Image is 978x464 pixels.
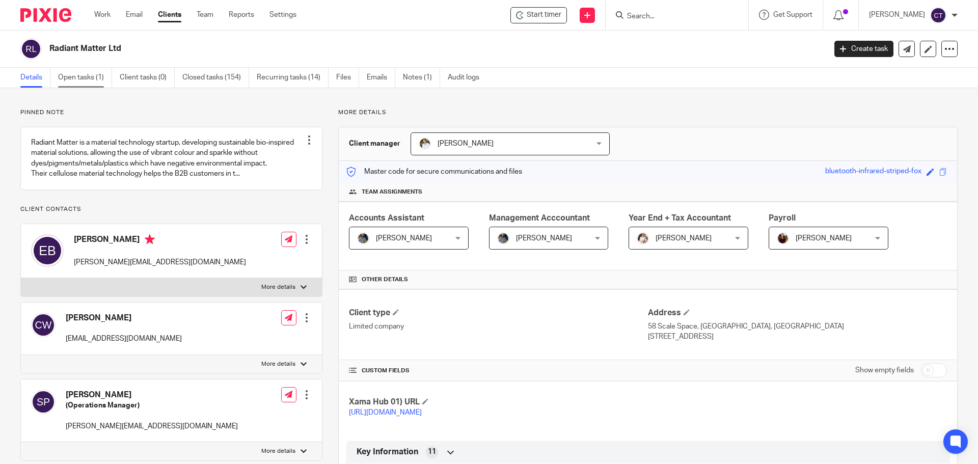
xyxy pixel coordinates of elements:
label: Show empty fields [855,365,914,375]
a: Open tasks (1) [58,68,112,88]
a: Clients [158,10,181,20]
span: Team assignments [362,188,422,196]
span: [PERSON_NAME] [516,235,572,242]
img: svg%3E [31,234,64,267]
img: MaxAcc_Sep21_ElliDeanPhoto_030.jpg [777,232,789,244]
h4: [PERSON_NAME] [66,390,238,400]
p: [STREET_ADDRESS] [648,332,947,342]
span: [PERSON_NAME] [438,140,494,147]
img: svg%3E [31,390,56,414]
div: bluetooth-infrared-striped-fox [825,166,921,178]
span: Key Information [357,447,418,457]
img: Jaskaran%20Singh.jpeg [357,232,369,244]
a: Reports [229,10,254,20]
a: Team [197,10,213,20]
p: [EMAIL_ADDRESS][DOMAIN_NAME] [66,334,182,344]
p: Pinned note [20,108,322,117]
a: Create task [834,41,893,57]
h4: [PERSON_NAME] [66,313,182,323]
p: 58 Scale Space, [GEOGRAPHIC_DATA], [GEOGRAPHIC_DATA] [648,321,947,332]
p: More details [261,360,295,368]
p: More details [338,108,958,117]
a: Notes (1) [403,68,440,88]
p: More details [261,283,295,291]
span: [PERSON_NAME] [376,235,432,242]
a: Client tasks (0) [120,68,175,88]
a: [URL][DOMAIN_NAME] [349,409,422,416]
img: Jaskaran%20Singh.jpeg [497,232,509,244]
span: Accounts Assistant [349,214,424,222]
a: Email [126,10,143,20]
h2: Radiant Matter Ltd [49,43,665,54]
i: Primary [145,234,155,244]
a: Emails [367,68,395,88]
span: Get Support [773,11,812,18]
h5: (Operations Manager) [66,400,238,411]
span: 11 [428,447,436,457]
h4: CUSTOM FIELDS [349,367,648,375]
h4: [PERSON_NAME] [74,234,246,247]
h3: Client manager [349,139,400,149]
p: Master code for secure communications and files [346,167,522,177]
input: Search [626,12,718,21]
p: Client contacts [20,205,322,213]
a: Audit logs [448,68,487,88]
span: Other details [362,276,408,284]
p: More details [261,447,295,455]
p: [PERSON_NAME][EMAIL_ADDRESS][DOMAIN_NAME] [66,421,238,431]
p: Limited company [349,321,648,332]
h4: Address [648,308,947,318]
p: [PERSON_NAME] [869,10,925,20]
a: Recurring tasks (14) [257,68,329,88]
img: svg%3E [20,38,42,60]
span: [PERSON_NAME] [656,235,712,242]
a: Settings [269,10,296,20]
a: Details [20,68,50,88]
p: [PERSON_NAME][EMAIL_ADDRESS][DOMAIN_NAME] [74,257,246,267]
img: Kayleigh%20Henson.jpeg [637,232,649,244]
span: Start timer [527,10,561,20]
img: sarah-royle.jpg [419,138,431,150]
a: Files [336,68,359,88]
h4: Client type [349,308,648,318]
span: Payroll [769,214,796,222]
img: Pixie [20,8,71,22]
span: [PERSON_NAME] [796,235,852,242]
img: svg%3E [31,313,56,337]
div: Radiant Matter Ltd [510,7,567,23]
h4: Xama Hub 01) URL [349,397,648,407]
img: svg%3E [930,7,946,23]
a: Work [94,10,111,20]
a: Closed tasks (154) [182,68,249,88]
span: Management Acccountant [489,214,590,222]
span: Year End + Tax Accountant [629,214,731,222]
